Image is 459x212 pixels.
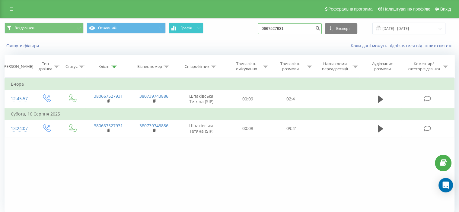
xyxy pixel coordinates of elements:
button: Експорт [325,23,357,34]
div: Бізнес номер [137,64,162,69]
td: 02:41 [270,90,314,108]
div: [PERSON_NAME] [3,64,33,69]
td: Шпаківська Тетяна (SIP) [177,90,226,108]
div: Open Intercom Messenger [438,178,453,192]
a: 380667527931 [94,123,123,128]
div: Тривалість розмови [275,61,305,71]
div: Тип дзвінка [38,61,52,71]
div: Коментар/категорія дзвінка [406,61,441,71]
div: 12:45:57 [11,93,27,105]
button: Графік [169,23,203,33]
div: Аудіозапис розмови [365,61,400,71]
span: Налаштування профілю [383,7,430,11]
button: Основний [87,23,166,33]
span: Графік [180,26,192,30]
a: Коли дані можуть відрізнятися вiд інших систем [351,43,454,49]
span: Всі дзвінки [14,26,34,30]
div: Тривалість очікування [231,61,262,71]
button: Всі дзвінки [5,23,84,33]
td: 00:09 [226,90,270,108]
a: 380739743886 [139,93,168,99]
div: 13:24:07 [11,123,27,134]
div: Назва схеми переадресації [319,61,351,71]
a: 380739743886 [139,123,168,128]
span: Вихід [440,7,451,11]
div: Статус [65,64,78,69]
a: 380667527931 [94,93,123,99]
td: 00:08 [226,120,270,137]
td: Шпаківська Тетяна (SIP) [177,120,226,137]
td: 09:41 [270,120,314,137]
div: Співробітник [185,64,209,69]
div: Клієнт [98,64,110,69]
td: Вчора [5,78,454,90]
button: Скинути фільтри [5,43,42,49]
span: Реферальна програма [328,7,373,11]
td: Субота, 16 Серпня 2025 [5,108,454,120]
input: Пошук за номером [258,23,322,34]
